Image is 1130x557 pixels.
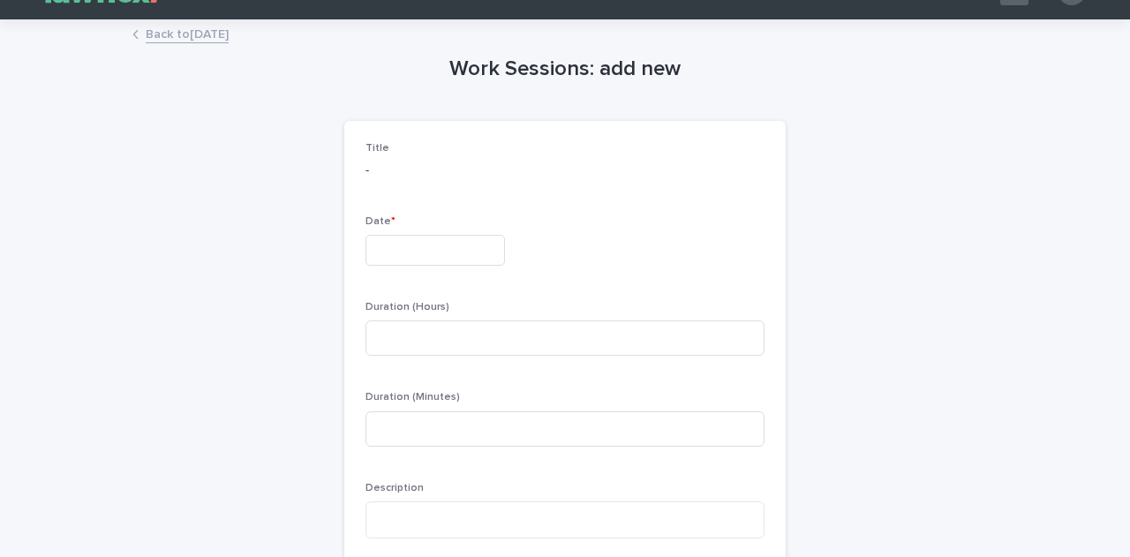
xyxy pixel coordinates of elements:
[365,143,389,154] span: Title
[365,162,765,180] p: -
[365,483,424,493] span: Description
[365,216,395,227] span: Date
[344,56,786,82] h1: Work Sessions: add new
[365,302,449,312] span: Duration (Hours)
[146,23,229,43] a: Back to[DATE]
[365,392,460,403] span: Duration (Minutes)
